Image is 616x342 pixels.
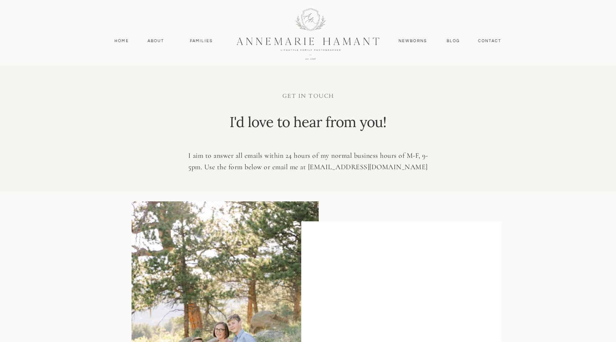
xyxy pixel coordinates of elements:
[230,92,386,102] p: get in touch
[181,150,435,173] p: I aim to answer all emails within 24 hours of my normal business hours of M-F, 9-5pm. Use the for...
[145,38,166,44] a: About
[445,38,462,44] a: Blog
[396,38,430,44] a: Newborns
[185,38,217,44] a: Families
[111,38,132,44] a: Home
[474,38,505,44] a: contact
[228,112,388,139] p: I'd love to hear from you!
